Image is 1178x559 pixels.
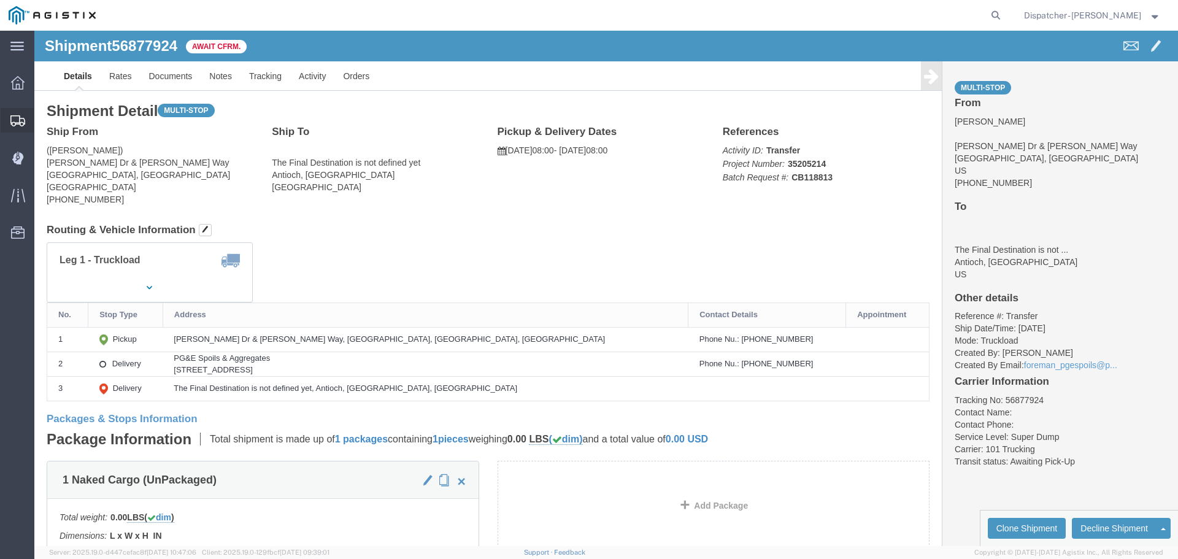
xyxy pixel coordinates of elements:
[974,547,1163,558] span: Copyright © [DATE]-[DATE] Agistix Inc., All Rights Reserved
[34,31,1178,546] iframe: FS Legacy Container
[280,549,329,556] span: [DATE] 09:39:01
[524,549,555,556] a: Support
[1024,9,1141,22] span: Dispatcher - Surinder Athwal
[554,549,585,556] a: Feedback
[147,549,196,556] span: [DATE] 10:47:06
[9,6,96,25] img: logo
[202,549,329,556] span: Client: 2025.19.0-129fbcf
[49,549,196,556] span: Server: 2025.19.0-d447cefac8f
[1023,8,1161,23] button: Dispatcher - [PERSON_NAME]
